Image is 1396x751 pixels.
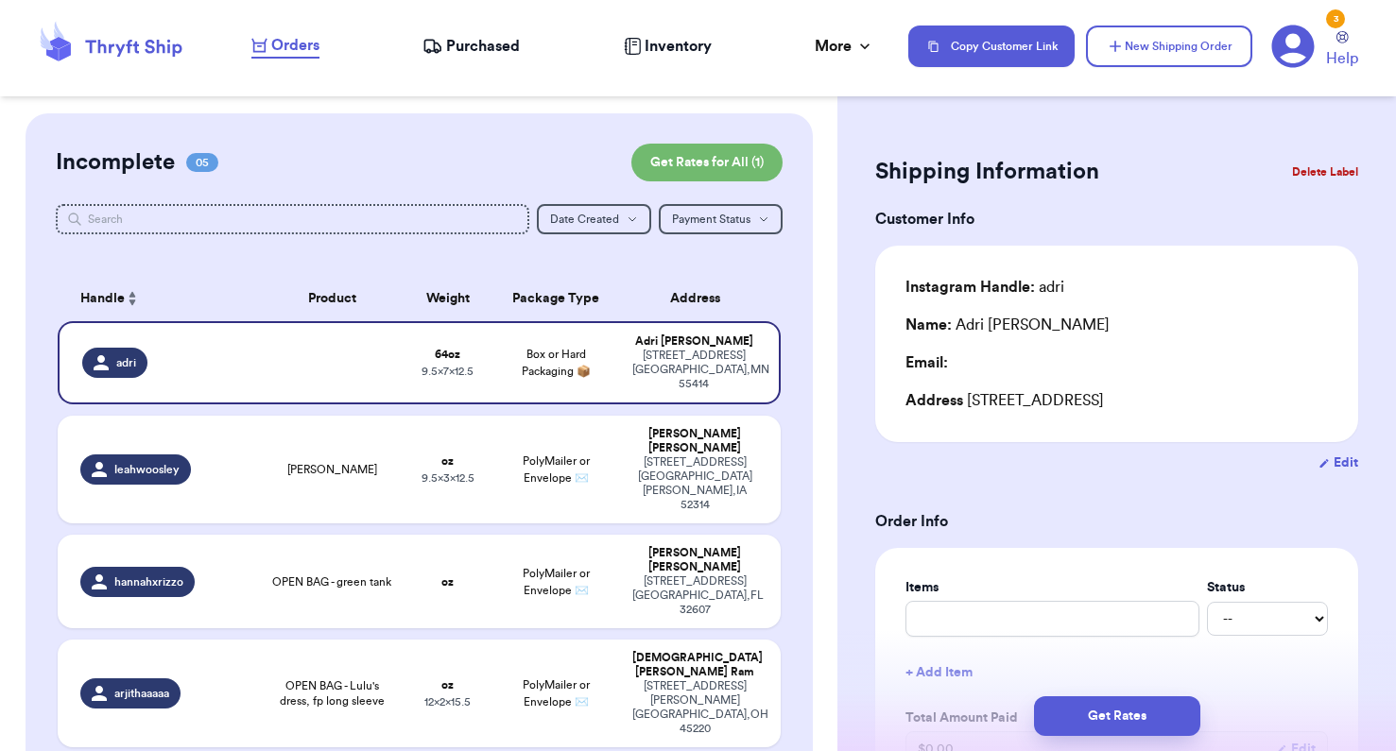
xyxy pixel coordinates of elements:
div: [STREET_ADDRESS] [GEOGRAPHIC_DATA] , FL 32607 [632,574,757,617]
th: Product [260,276,405,321]
span: arjithaaaaa [114,686,169,701]
div: [STREET_ADDRESS] [905,389,1328,412]
label: Status [1207,578,1328,597]
span: Inventory [645,35,712,58]
h2: Incomplete [56,147,175,178]
button: Date Created [537,204,651,234]
h2: Shipping Information [875,157,1099,187]
span: Instagram Handle: [905,280,1035,295]
span: 9.5 x 3 x 12.5 [422,472,474,484]
span: Email: [905,355,948,370]
span: 9.5 x 7 x 12.5 [422,366,474,377]
span: Name: [905,317,952,333]
button: New Shipping Order [1086,26,1252,67]
div: [STREET_ADDRESS] [GEOGRAPHIC_DATA][PERSON_NAME] , IA 52314 [632,455,757,512]
strong: oz [441,576,454,588]
span: OPEN BAG - green tank [272,574,391,589]
h3: Customer Info [875,208,1358,230]
div: [STREET_ADDRESS] [GEOGRAPHIC_DATA] , MN 55414 [632,349,755,391]
div: [DEMOGRAPHIC_DATA] [PERSON_NAME] Ram [632,651,757,679]
div: Adri [PERSON_NAME] [632,334,755,349]
span: Payment Status [672,213,750,225]
span: Box or Hard Packaging 📦 [522,349,591,377]
span: leahwoosley [114,462,180,477]
a: Purchased [422,35,520,58]
span: Orders [271,34,319,57]
strong: oz [441,455,454,467]
span: adri [116,355,136,370]
h3: Order Info [875,510,1358,533]
a: 3 [1271,25,1315,68]
button: Copy Customer Link [908,26,1075,67]
div: [PERSON_NAME] [PERSON_NAME] [632,546,757,574]
span: PolyMailer or Envelope ✉️ [523,455,590,484]
span: OPEN BAG - Lulu's dress, fp long sleeve [271,678,393,708]
span: 12 x 2 x 15.5 [424,696,471,708]
a: Inventory [624,35,712,58]
button: Get Rates for All (1) [631,144,783,181]
strong: oz [441,679,454,691]
input: Search [56,204,529,234]
a: Orders [251,34,319,59]
span: Date Created [550,213,619,225]
span: hannahxrizzo [114,574,183,589]
button: Sort ascending [125,287,140,310]
th: Package Type [491,276,622,321]
strong: 64 oz [435,349,460,360]
th: Address [621,276,780,321]
label: Items [905,578,1199,597]
div: [STREET_ADDRESS][PERSON_NAME] [GEOGRAPHIC_DATA] , OH 45220 [632,679,757,736]
span: PolyMailer or Envelope ✉️ [523,679,590,708]
div: adri [905,276,1064,299]
button: Get Rates [1034,696,1200,736]
button: Payment Status [659,204,783,234]
a: Help [1326,31,1358,70]
span: Address [905,393,963,408]
div: 3 [1326,9,1345,28]
div: [PERSON_NAME] [PERSON_NAME] [632,427,757,455]
span: Handle [80,289,125,309]
div: Adri [PERSON_NAME] [905,314,1110,336]
span: PolyMailer or Envelope ✉️ [523,568,590,596]
span: [PERSON_NAME] [287,462,377,477]
span: Help [1326,47,1358,70]
span: Purchased [446,35,520,58]
span: 05 [186,153,218,172]
button: Edit [1318,453,1358,472]
button: Delete Label [1284,151,1366,193]
th: Weight [405,276,491,321]
button: + Add Item [898,652,1336,693]
div: More [815,35,874,58]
